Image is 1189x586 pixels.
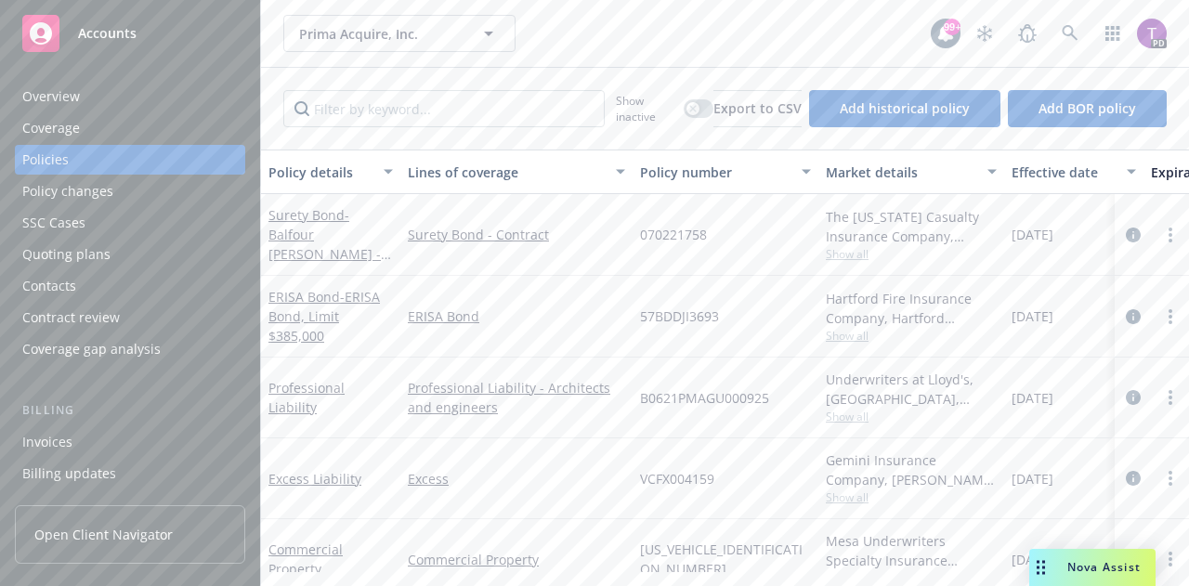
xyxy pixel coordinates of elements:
span: [DATE] [1012,225,1053,244]
span: Show all [826,489,997,505]
div: Contract review [22,303,120,332]
a: Stop snowing [966,15,1003,52]
a: Accounts [15,7,245,59]
a: circleInformation [1122,548,1144,570]
a: Commercial Property [408,550,625,569]
button: Policy details [261,150,400,194]
span: [DATE] [1012,469,1053,488]
span: Prima Acquire, Inc. [299,24,460,44]
div: Lines of coverage [408,163,605,182]
a: Invoices [15,427,245,457]
span: [DATE] [1012,388,1053,408]
span: Show all [826,328,997,344]
a: SSC Cases [15,208,245,238]
span: 070221758 [640,225,707,244]
a: Surety Bond [268,206,382,360]
span: [US_VEHICLE_IDENTIFICATION_NUMBER] [640,540,811,579]
a: Coverage [15,113,245,143]
span: Show all [826,246,997,262]
a: Professional Liability - Architects and engineers [408,378,625,417]
span: Add historical policy [840,99,970,117]
div: Policies [22,145,69,175]
button: Add BOR policy [1008,90,1167,127]
div: Policy details [268,163,372,182]
a: more [1159,224,1182,246]
a: Quoting plans [15,240,245,269]
div: Market details [826,163,976,182]
a: Policy changes [15,176,245,206]
div: Overview [22,82,80,111]
a: Coverage gap analysis [15,334,245,364]
a: ERISA Bond [408,306,625,326]
a: Surety Bond - Contract [408,225,625,244]
div: Coverage gap analysis [22,334,161,364]
a: Switch app [1094,15,1131,52]
button: Export to CSV [713,90,802,127]
a: more [1159,306,1182,328]
a: more [1159,548,1182,570]
a: Report a Bug [1009,15,1046,52]
button: Market details [818,150,1004,194]
div: Policy changes [22,176,113,206]
div: The [US_STATE] Casualty Insurance Company, Liberty Mutual [826,207,997,246]
a: Excess [408,469,625,488]
input: Filter by keyword... [283,90,605,127]
div: Quoting plans [22,240,111,269]
a: Overview [15,82,245,111]
span: - ERISA Bond, Limit $385,000 [268,288,380,345]
span: Show all [826,409,997,424]
div: Billing [15,401,245,420]
span: VCFX004159 [640,469,714,488]
button: Prima Acquire, Inc. [283,15,516,52]
a: circleInformation [1122,386,1144,409]
a: Professional Liability [268,379,345,416]
button: Add historical policy [809,90,1000,127]
span: Open Client Navigator [34,525,173,544]
span: Show all [826,570,997,586]
a: more [1159,467,1182,489]
span: B0621PMAGU000925 [640,388,769,408]
div: Coverage [22,113,80,143]
div: Gemini Insurance Company, [PERSON_NAME] Corporation, CRC Group [826,450,997,489]
a: circleInformation [1122,467,1144,489]
a: ERISA Bond [268,288,380,345]
button: Nova Assist [1029,549,1156,586]
a: Contacts [15,271,245,301]
span: [DATE] [1012,306,1053,326]
a: Search [1052,15,1089,52]
span: Nova Assist [1067,559,1141,575]
button: Policy number [633,150,818,194]
span: Accounts [78,26,137,41]
div: SSC Cases [22,208,85,238]
div: Mesa Underwriters Specialty Insurance Company, Selective Insurance Group, CRC Group [826,531,997,570]
div: Underwriters at Lloyd's, [GEOGRAPHIC_DATA], [PERSON_NAME] of [GEOGRAPHIC_DATA], Brown & Riding In... [826,370,997,409]
div: Hartford Fire Insurance Company, Hartford Insurance Group [826,289,997,328]
span: 57BDDJI3693 [640,306,719,326]
a: Excess Liability [268,470,361,488]
img: photo [1137,19,1167,48]
span: Add BOR policy [1039,99,1136,117]
a: Policies [15,145,245,175]
a: Commercial Property [268,540,343,578]
div: Policy number [640,163,790,182]
div: Contacts [22,271,76,301]
div: Effective date [1012,163,1116,182]
div: Billing updates [22,459,116,488]
span: Export to CSV [713,99,802,117]
div: Drag to move [1029,549,1052,586]
button: Effective date [1004,150,1143,194]
div: Invoices [22,427,72,457]
span: Show inactive [616,93,676,124]
div: 99+ [944,19,960,35]
a: circleInformation [1122,306,1144,328]
a: Contract review [15,303,245,332]
a: circleInformation [1122,224,1144,246]
span: [DATE] [1012,550,1053,569]
button: Lines of coverage [400,150,633,194]
a: more [1159,386,1182,409]
a: Billing updates [15,459,245,488]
